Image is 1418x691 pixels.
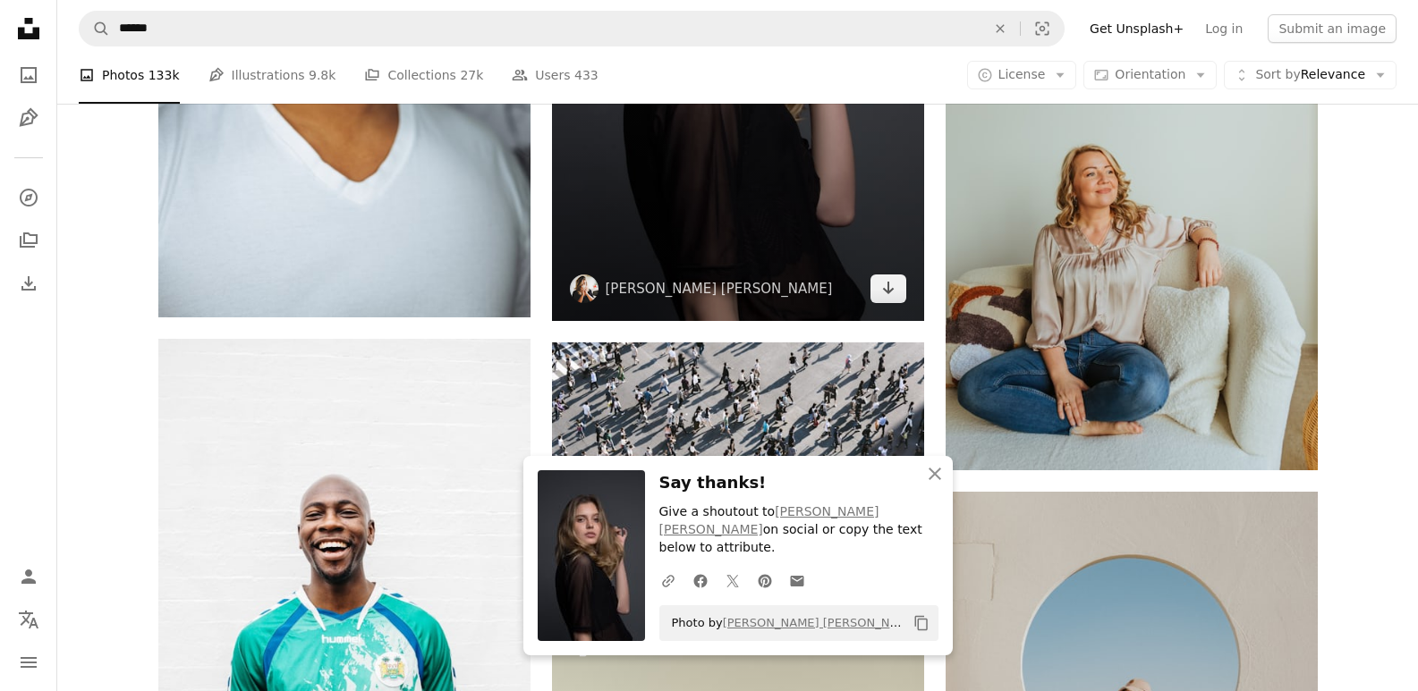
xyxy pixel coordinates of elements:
a: Home — Unsplash [11,11,47,50]
a: Explore [11,180,47,215]
a: [PERSON_NAME] [PERSON_NAME] [723,616,920,629]
a: Collections 27k [364,46,483,104]
button: Clear [981,12,1020,46]
span: Relevance [1255,66,1365,84]
a: Share on Pinterest [749,562,781,598]
span: Sort by [1255,67,1300,81]
a: Log in [1194,14,1253,43]
img: aerial view of people walking on raod [552,342,924,591]
a: Log in / Sign up [11,559,47,594]
button: Sort byRelevance [1224,61,1397,89]
a: Get Unsplash+ [1079,14,1194,43]
a: Share on Twitter [717,562,749,598]
button: Orientation [1083,61,1217,89]
button: Menu [11,645,47,680]
span: 27k [460,65,483,85]
p: Give a shoutout to on social or copy the text below to attribute. [659,503,938,557]
button: Submit an image [1268,14,1397,43]
a: Users 433 [512,46,598,104]
button: Language [11,602,47,637]
a: Download [870,274,906,303]
button: Copy to clipboard [906,608,937,638]
a: Download History [11,265,47,301]
a: portrait photography of man [158,578,531,594]
a: [PERSON_NAME] [PERSON_NAME] [659,504,879,536]
a: Share over email [781,562,813,598]
a: Collections [11,223,47,258]
span: 9.8k [309,65,335,85]
button: Search Unsplash [80,12,110,46]
span: Orientation [1115,67,1185,81]
span: License [998,67,1046,81]
span: Photo by on [663,609,906,637]
a: Share on Facebook [684,562,717,598]
h3: Say thanks! [659,470,938,496]
a: Illustrations 9.8k [208,46,336,104]
span: 433 [574,65,599,85]
a: [PERSON_NAME] [PERSON_NAME] [606,280,833,298]
a: Photos [11,57,47,93]
button: Visual search [1021,12,1064,46]
button: License [967,61,1077,89]
form: Find visuals sitewide [79,11,1065,46]
a: Illustrations [11,100,47,136]
a: a woman sitting on top of a white couch [946,183,1318,199]
img: Go to Rafaella Mendes Diniz's profile [570,274,599,303]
